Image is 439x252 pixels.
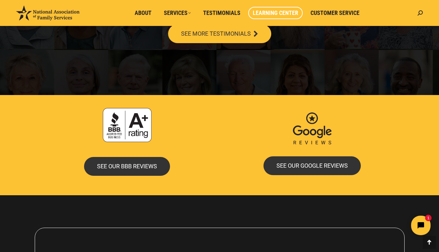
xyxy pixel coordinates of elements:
[199,7,245,19] a: Testimonials
[276,163,348,169] span: SEE OUR GOOGLE REVIEWS
[263,156,361,175] a: SEE OUR GOOGLE REVIEWS
[288,108,336,150] img: Google Reviews
[311,9,360,17] span: Customer Service
[248,7,303,19] a: Learning Center
[164,9,191,17] span: Services
[168,24,271,43] a: SEE MORE TESTIMONIALS
[135,9,152,17] span: About
[324,210,436,241] iframe: Tidio Chat
[253,9,298,17] span: Learning Center
[84,157,170,176] a: SEE OUR BBB REVIEWS
[97,163,157,169] span: SEE OUR BBB REVIEWS
[306,7,364,19] a: Customer Service
[181,31,251,37] span: SEE MORE TESTIMONIALS
[103,108,152,142] img: Accredited A+ with Better Business Bureau
[16,6,79,20] img: National Association of Family Services
[130,7,156,19] a: About
[203,9,240,17] span: Testimonials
